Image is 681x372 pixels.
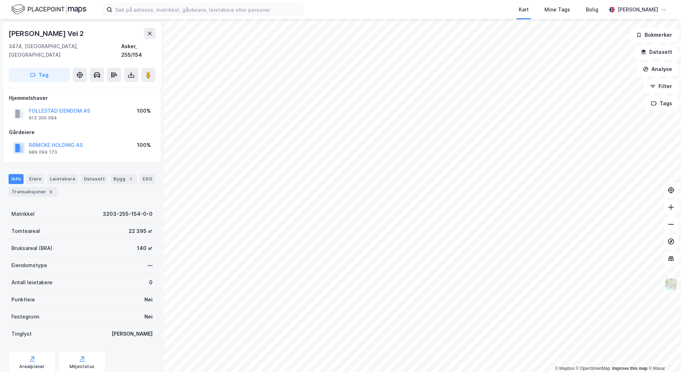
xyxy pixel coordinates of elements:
[140,174,155,184] div: ESG
[11,227,40,235] div: Tomteareal
[29,149,57,155] div: 989 094 173
[9,174,24,184] div: Info
[645,338,681,372] iframe: Chat Widget
[555,366,574,371] a: Mapbox
[11,295,35,304] div: Punktleie
[9,68,70,82] button: Tag
[664,277,678,291] img: Z
[645,338,681,372] div: Kontrollprogram for chat
[112,330,153,338] div: [PERSON_NAME]
[9,94,155,102] div: Hjemmelshaver
[144,312,153,321] div: Nei
[9,42,121,59] div: 3474, [GEOGRAPHIC_DATA], [GEOGRAPHIC_DATA]
[11,261,47,270] div: Eiendomstype
[635,45,678,59] button: Datasett
[121,42,155,59] div: Asker, 255/154
[149,278,153,287] div: 0
[26,174,44,184] div: Eiere
[576,366,610,371] a: OpenStreetMap
[612,366,647,371] a: Improve this map
[127,175,134,183] div: 1
[618,5,658,14] div: [PERSON_NAME]
[637,62,678,76] button: Analyse
[29,115,57,121] div: 913 300 084
[137,141,151,149] div: 100%
[644,79,678,93] button: Filter
[47,188,55,195] div: 6
[19,364,45,370] div: Arealplaner
[11,330,32,338] div: Tinglyst
[645,96,678,111] button: Tags
[544,5,570,14] div: Mine Tags
[9,187,57,197] div: Transaksjoner
[129,227,153,235] div: 22 395 ㎡
[112,4,303,15] input: Søk på adresse, matrikkel, gårdeiere, leietakere eller personer
[47,174,78,184] div: Leietakere
[81,174,108,184] div: Datasett
[137,107,151,115] div: 100%
[586,5,598,14] div: Bolig
[148,261,153,270] div: —
[9,128,155,137] div: Gårdeiere
[137,244,153,253] div: 140 ㎡
[630,28,678,42] button: Bokmerker
[103,210,153,218] div: 3203-255-154-0-0
[144,295,153,304] div: Nei
[70,364,94,370] div: Miljøstatus
[11,278,52,287] div: Antall leietakere
[111,174,137,184] div: Bygg
[11,3,86,16] img: logo.f888ab2527a4732fd821a326f86c7f29.svg
[11,244,52,253] div: Bruksareal (BRA)
[519,5,529,14] div: Kart
[11,210,35,218] div: Matrikkel
[11,312,39,321] div: Festegrunn
[9,28,85,39] div: [PERSON_NAME] Vei 2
